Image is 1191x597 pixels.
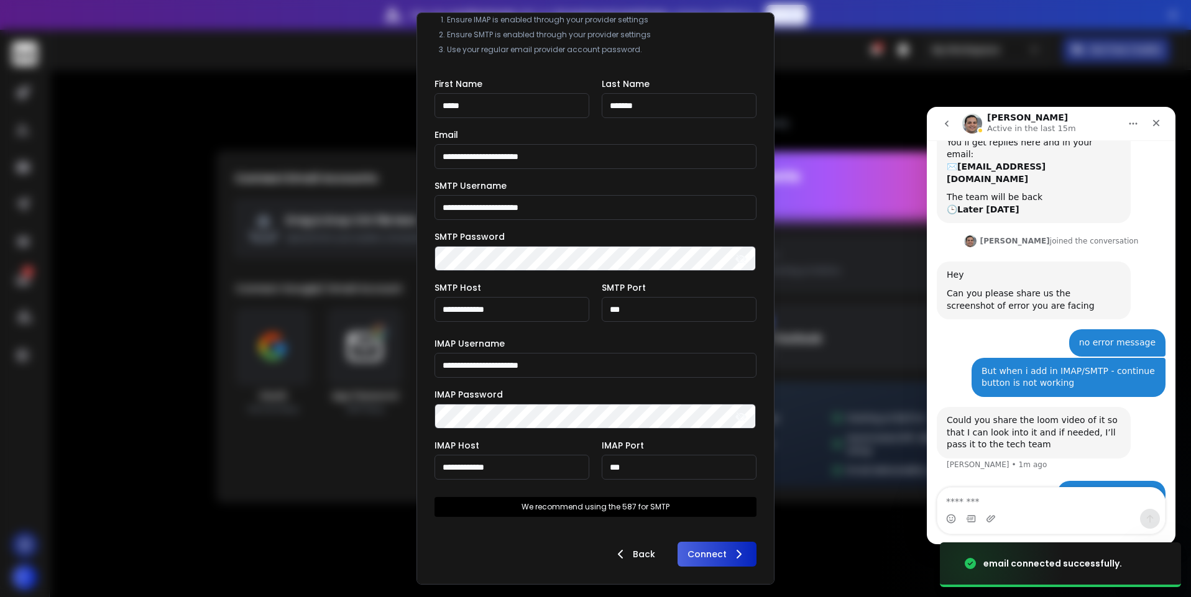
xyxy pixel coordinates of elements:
[435,283,481,292] label: SMTP Host
[435,181,507,190] label: SMTP Username
[447,30,756,40] li: Ensure SMTP is enabled through your provider settings
[435,339,505,348] label: IMAP Username
[435,390,503,399] label: IMAP Password
[927,107,1175,544] iframe: Intercom live chat
[435,232,505,241] label: SMTP Password
[447,45,756,55] li: Use your regular email provider account password.
[435,441,479,450] label: IMAP Host
[602,441,644,450] label: IMAP Port
[602,80,650,88] label: Last Name
[447,15,756,25] li: Ensure IMAP is enabled through your provider settings
[983,557,1122,570] div: email connected successfully.
[602,283,646,292] label: SMTP Port
[435,80,482,88] label: First Name
[522,502,669,512] p: We recommend using the 587 for SMTP
[603,542,665,567] button: Back
[678,542,756,567] button: Connect
[435,130,458,139] label: Email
